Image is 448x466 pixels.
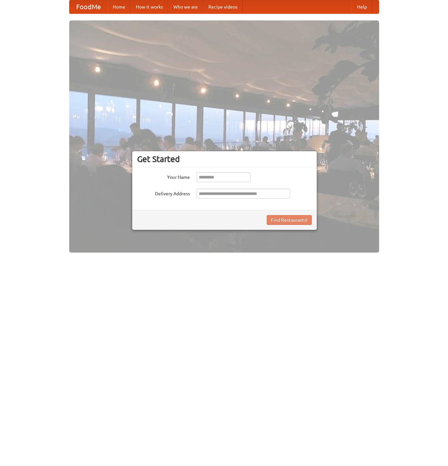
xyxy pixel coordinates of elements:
[137,154,312,164] h3: Get Started
[107,0,131,14] a: Home
[70,0,107,14] a: FoodMe
[267,215,312,225] button: Find Restaurants!
[137,189,190,197] label: Delivery Address
[131,0,168,14] a: How it works
[168,0,203,14] a: Who we are
[203,0,243,14] a: Recipe videos
[137,172,190,180] label: Your Name
[352,0,372,14] a: Help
